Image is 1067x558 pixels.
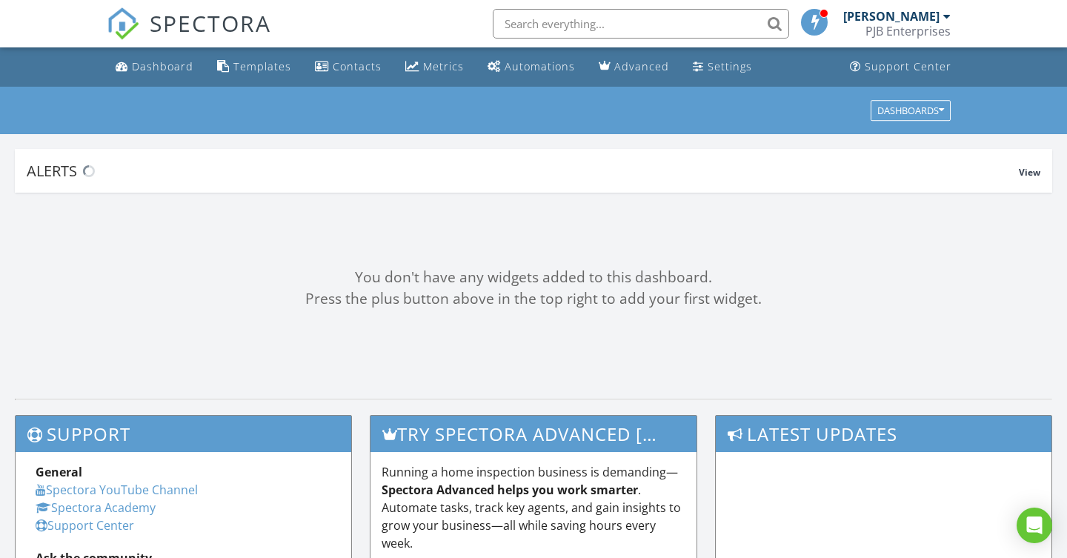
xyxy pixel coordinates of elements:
[877,105,944,116] div: Dashboards
[716,416,1051,452] h3: Latest Updates
[36,482,198,498] a: Spectora YouTube Channel
[36,499,156,516] a: Spectora Academy
[871,100,951,121] button: Dashboards
[687,53,758,81] a: Settings
[309,53,388,81] a: Contacts
[399,53,470,81] a: Metrics
[110,53,199,81] a: Dashboard
[1019,166,1040,179] span: View
[107,20,271,51] a: SPECTORA
[233,59,291,73] div: Templates
[382,463,686,552] p: Running a home inspection business is demanding— . Automate tasks, track key agents, and gain ins...
[15,288,1052,310] div: Press the plus button above in the top right to add your first widget.
[844,53,957,81] a: Support Center
[865,59,951,73] div: Support Center
[614,59,669,73] div: Advanced
[36,517,134,534] a: Support Center
[382,482,638,498] strong: Spectora Advanced helps you work smarter
[132,59,193,73] div: Dashboard
[505,59,575,73] div: Automations
[865,24,951,39] div: PJB Enterprises
[36,464,82,480] strong: General
[482,53,581,81] a: Automations (Basic)
[1017,508,1052,543] div: Open Intercom Messenger
[423,59,464,73] div: Metrics
[16,416,351,452] h3: Support
[27,161,1019,181] div: Alerts
[843,9,940,24] div: [PERSON_NAME]
[211,53,297,81] a: Templates
[107,7,139,40] img: The Best Home Inspection Software - Spectora
[593,53,675,81] a: Advanced
[370,416,697,452] h3: Try spectora advanced [DATE]
[708,59,752,73] div: Settings
[333,59,382,73] div: Contacts
[493,9,789,39] input: Search everything...
[15,267,1052,288] div: You don't have any widgets added to this dashboard.
[150,7,271,39] span: SPECTORA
